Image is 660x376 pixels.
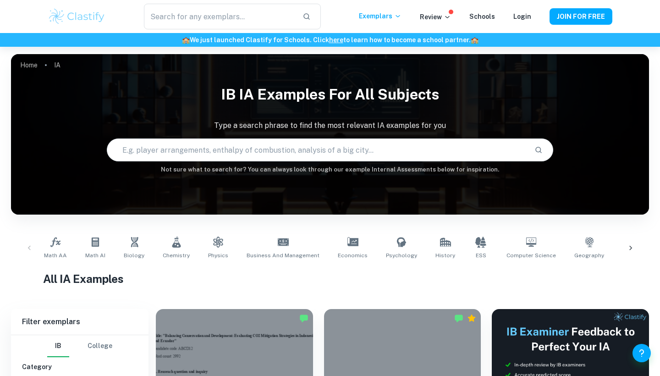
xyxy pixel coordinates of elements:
span: Math AI [85,251,105,260]
span: Geography [574,251,604,260]
span: Physics [208,251,228,260]
h1: IB IA examples for all subjects [11,80,649,109]
span: 🏫 [182,36,190,44]
button: JOIN FOR FREE [550,8,612,25]
button: Help and Feedback [632,344,651,362]
input: Search for any exemplars... [144,4,295,29]
a: here [329,36,343,44]
div: Filter type choice [47,335,112,357]
h6: Not sure what to search for? You can always look through our example Internal Assessments below f... [11,165,649,174]
p: Review [420,12,451,22]
a: Schools [469,13,495,20]
button: Search [531,142,546,158]
span: Chemistry [163,251,190,260]
span: Psychology [386,251,417,260]
p: Type a search phrase to find the most relevant IA examples for you [11,120,649,131]
span: Economics [338,251,368,260]
a: Home [20,59,38,72]
span: Biology [124,251,144,260]
h6: Category [22,362,137,372]
span: Math AA [44,251,67,260]
span: History [435,251,455,260]
img: Marked [299,314,308,323]
input: E.g. player arrangements, enthalpy of combustion, analysis of a big city... [107,137,527,163]
a: Login [513,13,531,20]
p: IA [54,60,60,70]
div: Premium [467,314,476,323]
p: Exemplars [359,11,401,21]
img: Clastify logo [48,7,106,26]
span: ESS [476,251,486,260]
span: Business and Management [247,251,319,260]
button: College [88,335,112,357]
img: Marked [454,314,463,323]
button: IB [47,335,69,357]
h6: Filter exemplars [11,309,148,335]
span: Computer Science [506,251,556,260]
span: 🏫 [471,36,478,44]
h6: We just launched Clastify for Schools. Click to learn how to become a school partner. [2,35,658,45]
h1: All IA Examples [43,271,617,287]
